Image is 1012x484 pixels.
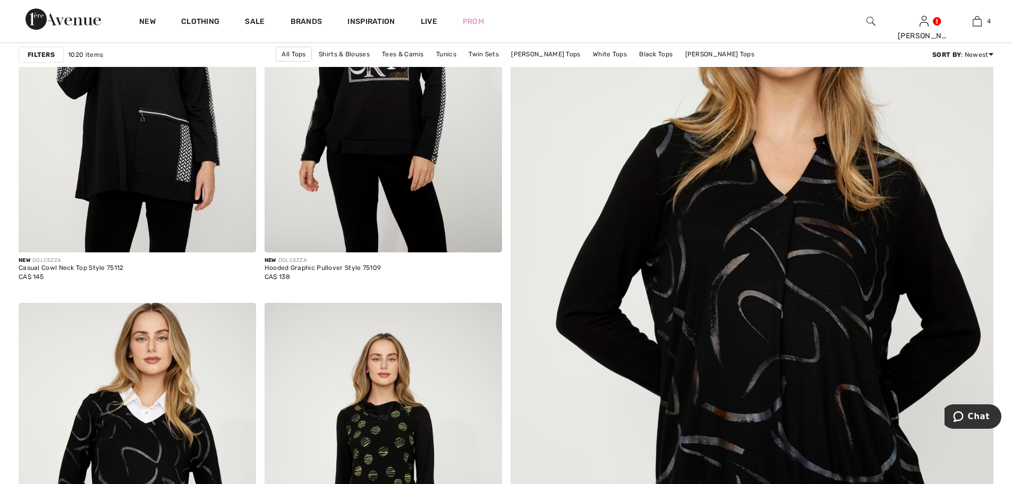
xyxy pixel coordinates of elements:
a: Clothing [181,17,219,28]
img: search the website [866,15,875,28]
a: 4 [951,15,1003,28]
a: Twin Sets [463,47,504,61]
a: [PERSON_NAME] Tops [680,47,760,61]
a: Black Tops [634,47,678,61]
a: New [139,17,156,28]
a: Sale [245,17,265,28]
a: Brands [291,17,322,28]
span: 1020 items [68,50,103,60]
strong: Sort By [932,51,961,58]
span: CA$ 145 [19,273,44,281]
a: Sign In [920,16,929,26]
a: Live [421,16,437,27]
span: New [265,257,276,264]
a: All Tops [276,47,311,62]
span: New [19,257,30,264]
div: DOLCEZZA [19,257,124,265]
div: [PERSON_NAME] [898,30,950,41]
a: Tunics [431,47,462,61]
img: My Info [920,15,929,28]
iframe: Opens a widget where you can chat to one of our agents [945,404,1001,431]
div: Hooded Graphic Pullover Style 75109 [265,265,381,272]
a: Prom [463,16,484,27]
a: White Tops [588,47,632,61]
span: Inspiration [347,17,395,28]
span: CA$ 138 [265,273,290,281]
a: Shirts & Blouses [313,47,375,61]
strong: Filters [28,50,55,60]
a: Tees & Camis [377,47,429,61]
img: My Bag [973,15,982,28]
span: 4 [987,16,991,26]
img: 1ère Avenue [25,9,101,30]
div: DOLCEZZA [265,257,381,265]
a: [PERSON_NAME] Tops [506,47,585,61]
div: : Newest [932,50,993,60]
div: Casual Cowl Neck Top Style 75112 [19,265,124,272]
